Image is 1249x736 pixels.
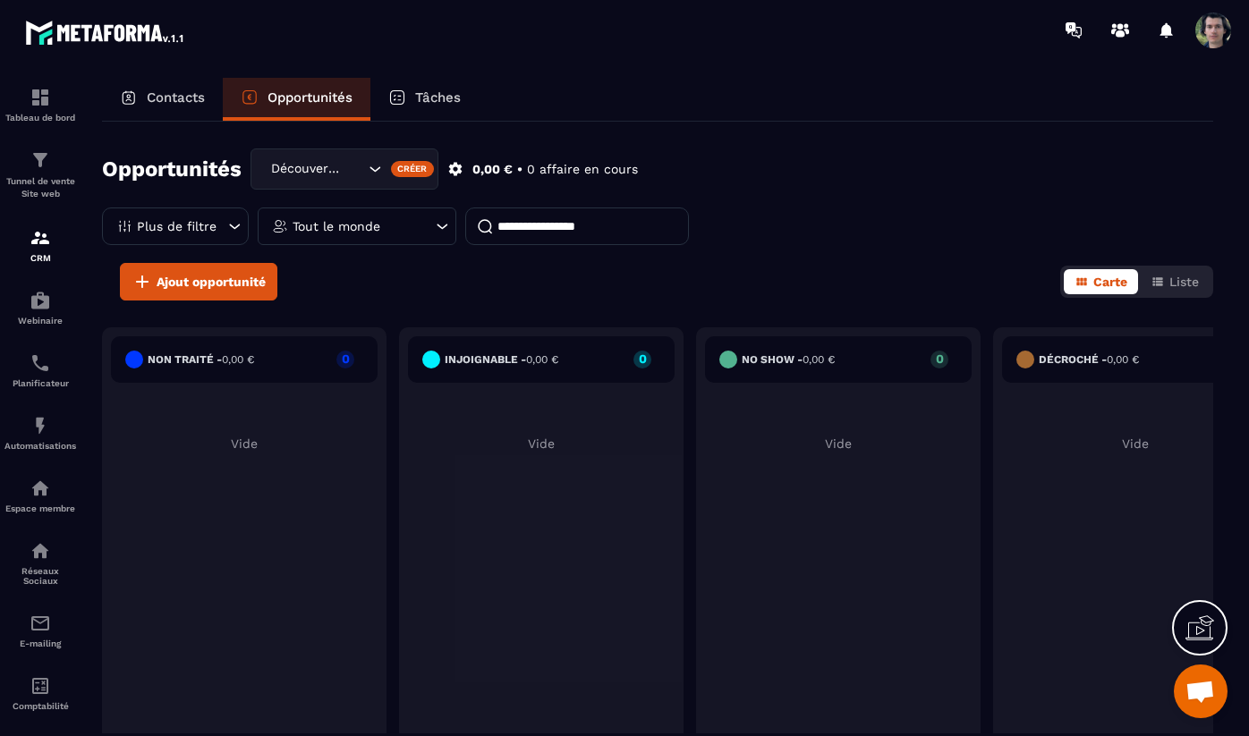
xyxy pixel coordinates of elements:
img: formation [30,227,51,249]
p: 0 affaire en cours [527,161,638,178]
a: formationformationTunnel de vente Site web [4,136,76,214]
div: Ouvrir le chat [1174,664,1228,718]
span: 0,00 € [526,353,558,366]
h6: Décroché - [1039,353,1139,366]
p: Tableau de bord [4,113,76,123]
p: Opportunités [268,89,353,106]
p: 0,00 € [472,161,513,178]
h6: injoignable - [445,353,558,366]
p: Webinaire [4,316,76,326]
span: Ajout opportunité [157,273,266,291]
img: formation [30,149,51,171]
button: Carte [1064,269,1138,294]
p: E-mailing [4,639,76,648]
img: email [30,613,51,634]
a: Opportunités [223,78,370,121]
h6: Non traité - [148,353,254,366]
a: automationsautomationsWebinaire [4,276,76,339]
span: 0,00 € [1107,353,1139,366]
h2: Opportunités [102,151,242,187]
p: Automatisations [4,441,76,451]
p: Réseaux Sociaux [4,566,76,586]
span: 0,00 € [222,353,254,366]
img: social-network [30,540,51,562]
span: Liste [1169,275,1199,289]
p: Contacts [147,89,205,106]
img: formation [30,87,51,108]
a: accountantaccountantComptabilité [4,662,76,724]
a: Tâches [370,78,479,121]
p: Tunnel de vente Site web [4,175,76,200]
p: CRM [4,253,76,263]
a: formationformationCRM [4,214,76,276]
img: automations [30,478,51,499]
button: Liste [1140,269,1210,294]
p: Tout le monde [293,220,380,233]
a: social-networksocial-networkRéseaux Sociaux [4,527,76,599]
img: logo [25,16,186,48]
span: 0,00 € [803,353,835,366]
p: Tâches [415,89,461,106]
a: Contacts [102,78,223,121]
p: Vide [111,436,378,451]
a: formationformationTableau de bord [4,73,76,136]
p: Vide [408,436,675,451]
p: Vide [705,436,972,451]
p: Comptabilité [4,701,76,711]
p: • [517,161,523,178]
p: Planificateur [4,378,76,388]
button: Ajout opportunité [120,263,277,300]
div: Search for option [251,148,438,190]
span: Carte [1093,275,1127,289]
input: Search for option [346,159,364,179]
h6: No show - [742,353,835,366]
p: 0 [633,352,651,365]
a: automationsautomationsAutomatisations [4,402,76,464]
div: Créer [391,161,435,177]
img: automations [30,290,51,311]
a: emailemailE-mailing [4,599,76,662]
img: scheduler [30,352,51,374]
span: Découverte de Nouvelle Terre [267,159,346,179]
p: Plus de filtre [137,220,217,233]
img: automations [30,415,51,436]
a: automationsautomationsEspace membre [4,464,76,527]
p: 0 [336,352,354,365]
img: accountant [30,675,51,697]
p: 0 [930,352,948,365]
a: schedulerschedulerPlanificateur [4,339,76,402]
p: Espace membre [4,503,76,513]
